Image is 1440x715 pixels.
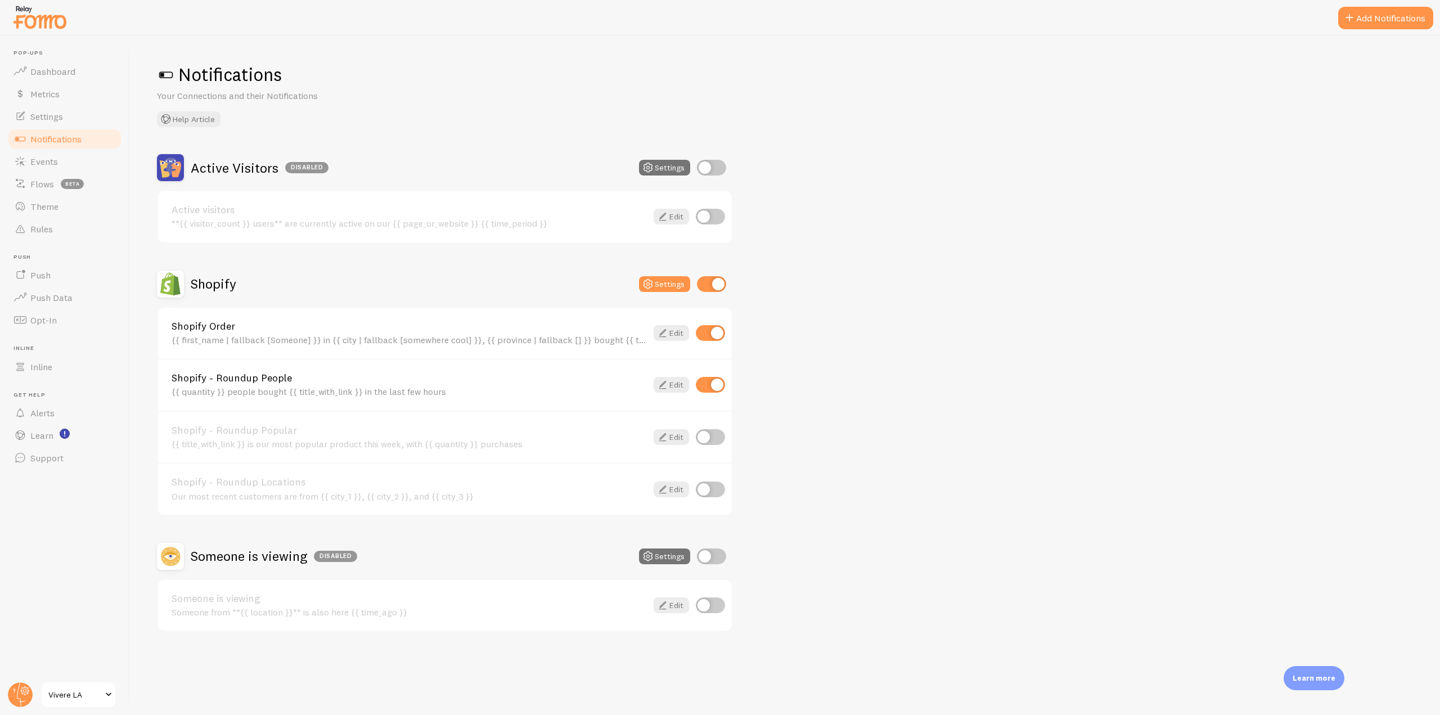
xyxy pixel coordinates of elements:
a: Active visitors [172,205,647,215]
div: {{ first_name | fallback [Someone] }} in {{ city | fallback [somewhere cool] }}, {{ province | fa... [172,335,647,345]
span: Pop-ups [13,50,123,57]
a: Support [7,447,123,469]
span: Events [30,156,58,167]
a: Vivere LA [40,681,116,708]
a: Events [7,150,123,173]
span: Metrics [30,88,60,100]
div: {{ title_with_link }} is our most popular product this week, with {{ quantity }} purchases [172,439,647,449]
a: Opt-In [7,309,123,331]
span: beta [61,179,84,189]
h1: Notifications [157,63,1413,86]
span: Learn [30,430,53,441]
a: Rules [7,218,123,240]
img: Active Visitors [157,154,184,181]
h2: Active Visitors [191,159,328,177]
p: Your Connections and their Notifications [157,89,427,102]
img: Someone is viewing [157,543,184,570]
a: Theme [7,195,123,218]
a: Metrics [7,83,123,105]
a: Learn [7,424,123,447]
button: Settings [639,548,690,564]
a: Edit [654,429,689,445]
img: Shopify [157,271,184,298]
svg: <p>Watch New Feature Tutorials!</p> [60,429,70,439]
span: Opt-In [30,314,57,326]
span: Inline [30,361,52,372]
a: Shopify Order [172,321,647,331]
span: Rules [30,223,53,235]
div: Disabled [285,162,328,173]
a: Inline [7,356,123,378]
a: Edit [654,597,689,613]
a: Dashboard [7,60,123,83]
p: Learn more [1293,673,1335,683]
a: Edit [654,325,689,341]
h2: Someone is viewing [191,547,357,565]
div: Disabled [314,551,357,562]
div: **{{ visitor_count }} users** are currently active on our {{ page_or_website }} {{ time_period }} [172,218,647,228]
button: Settings [639,160,690,176]
span: Flows [30,178,54,190]
a: Settings [7,105,123,128]
a: Alerts [7,402,123,424]
span: Notifications [30,133,82,145]
a: Flows beta [7,173,123,195]
a: Shopify - Roundup Popular [172,425,647,435]
div: Learn more [1284,666,1344,690]
div: {{ quantity }} people bought {{ title_with_link }} in the last few hours [172,386,647,397]
a: Shopify - Roundup People [172,373,647,383]
span: Push Data [30,292,73,303]
a: Edit [654,209,689,224]
a: Someone is viewing [172,593,647,604]
button: Help Article [157,111,220,127]
span: Settings [30,111,63,122]
span: Support [30,452,64,464]
div: Our most recent customers are from {{ city_1 }}, {{ city_2 }}, and {{ city_3 }} [172,491,647,501]
button: Settings [639,276,690,292]
a: Edit [654,482,689,497]
a: Shopify - Roundup Locations [172,477,647,487]
img: fomo-relay-logo-orange.svg [12,3,68,32]
span: Alerts [30,407,55,419]
span: Push [13,254,123,261]
a: Push Data [7,286,123,309]
span: Push [30,269,51,281]
span: Inline [13,345,123,352]
span: Theme [30,201,58,212]
a: Push [7,264,123,286]
span: Dashboard [30,66,75,77]
a: Notifications [7,128,123,150]
div: Someone from **{{ location }}** is also here {{ time_ago }} [172,607,647,617]
span: Get Help [13,392,123,399]
span: Vivere LA [48,688,102,701]
a: Edit [654,377,689,393]
h2: Shopify [191,275,236,293]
